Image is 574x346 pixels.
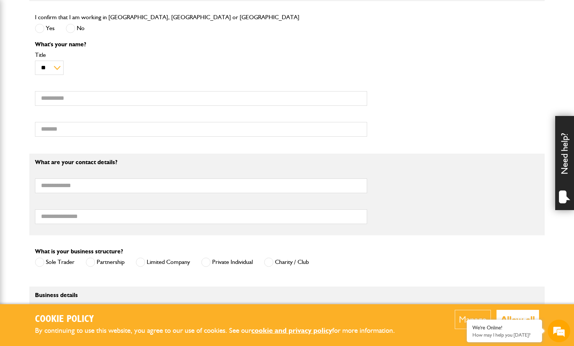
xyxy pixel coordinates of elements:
[35,24,55,33] label: Yes
[102,232,137,242] em: Start Chat
[35,248,123,255] label: What is your business structure?
[35,292,367,298] p: Business details
[472,325,536,331] div: We're Online!
[136,258,190,267] label: Limited Company
[555,116,574,210] div: Need help?
[35,325,407,337] p: By continuing to use this website, you agree to our use of cookies. See our for more information.
[201,258,253,267] label: Private Individual
[35,314,407,325] h2: Cookie Policy
[455,310,491,329] button: Manage
[251,326,332,335] a: cookie and privacy policy
[86,258,125,267] label: Partnership
[66,24,85,33] label: No
[35,258,74,267] label: Sole Trader
[35,52,367,58] label: Title
[13,42,32,52] img: d_20077148190_company_1631870298795_20077148190
[497,310,539,329] button: Allow all
[472,332,536,338] p: How may I help you today?
[10,70,137,86] input: Enter your last name
[35,14,299,20] label: I confirm that I am working in [GEOGRAPHIC_DATA], [GEOGRAPHIC_DATA] or [GEOGRAPHIC_DATA]
[10,136,137,226] textarea: Type your message and hit 'Enter'
[10,114,137,131] input: Enter your phone number
[264,258,309,267] label: Charity / Club
[35,41,367,47] p: What's your name?
[10,92,137,108] input: Enter your email address
[123,4,141,22] div: Minimize live chat window
[35,159,367,165] p: What are your contact details?
[39,42,126,52] div: Chat with us now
